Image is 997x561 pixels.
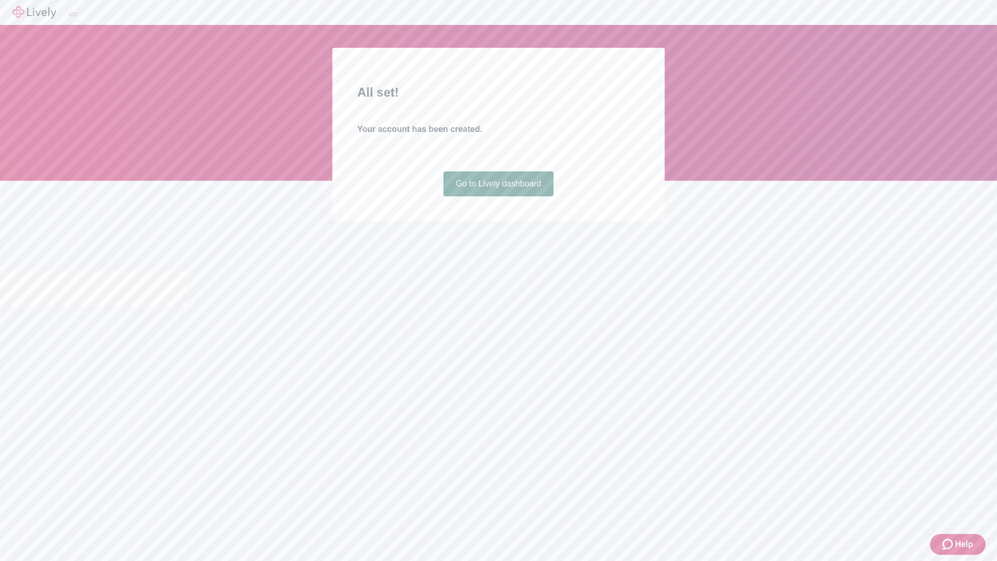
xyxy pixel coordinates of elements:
[955,538,973,551] span: Help
[357,123,640,136] h4: Your account has been created.
[69,13,77,16] button: Log out
[357,83,640,102] h2: All set!
[942,538,955,551] svg: Zendesk support icon
[443,171,554,196] a: Go to Lively dashboard
[12,6,56,19] img: Lively
[930,534,986,555] button: Zendesk support iconHelp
